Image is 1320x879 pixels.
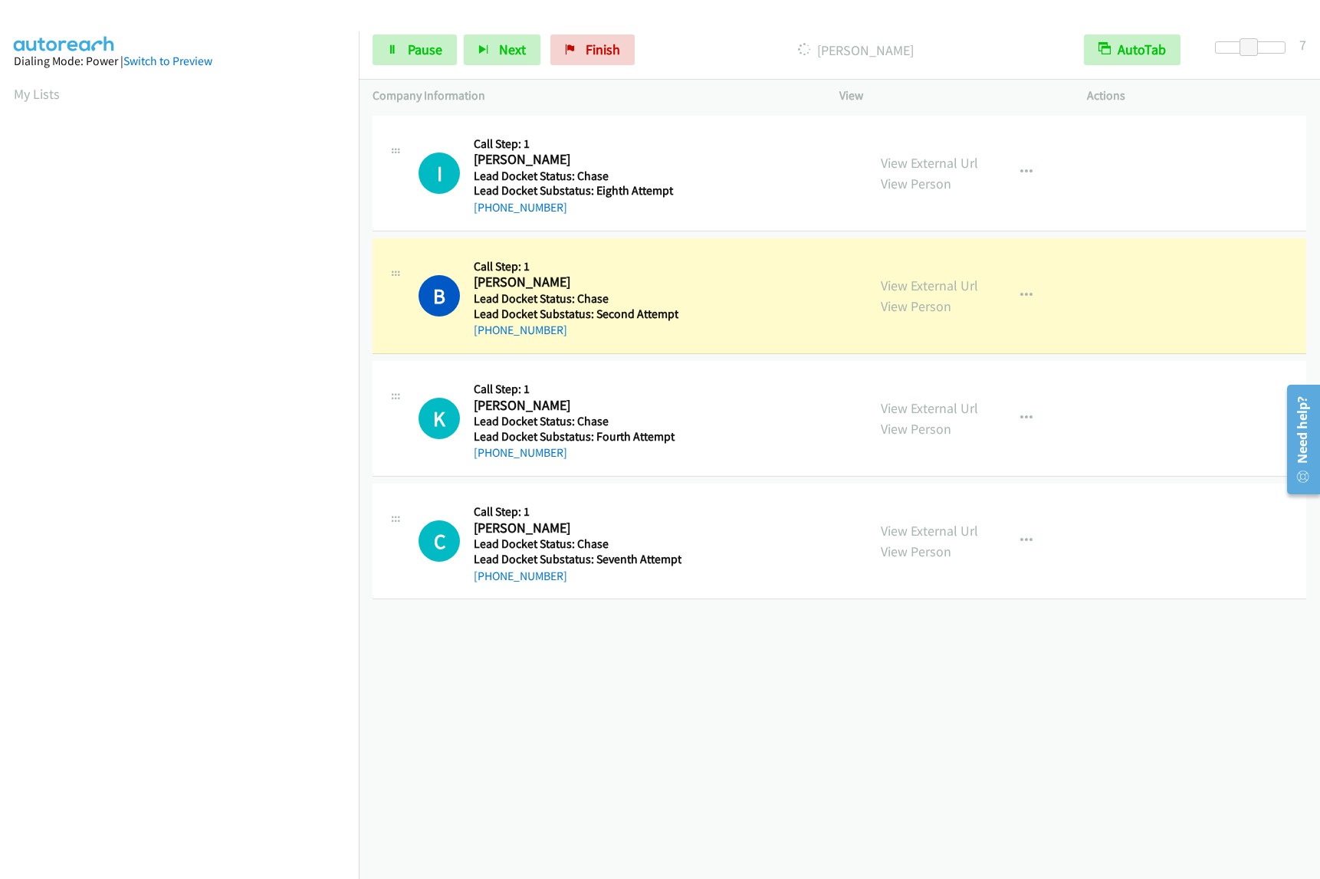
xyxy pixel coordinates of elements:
a: View Person [881,420,951,438]
a: View External Url [881,154,978,172]
a: Finish [550,34,635,65]
span: Pause [408,41,442,58]
h1: K [419,398,460,439]
a: View Person [881,297,951,315]
a: View External Url [881,522,978,540]
h1: B [419,275,460,317]
a: [PHONE_NUMBER] [474,200,567,215]
button: AutoTab [1084,34,1180,65]
h5: Call Step: 1 [474,259,678,274]
h5: Call Step: 1 [474,382,678,397]
a: My Lists [14,85,60,103]
span: Next [499,41,526,58]
p: [PERSON_NAME] [655,40,1056,61]
h5: Lead Docket Substatus: Fourth Attempt [474,429,678,444]
h2: [PERSON_NAME] [474,397,678,415]
a: Pause [373,34,457,65]
h1: C [419,520,460,562]
p: Company Information [373,87,812,105]
a: View Person [881,175,951,192]
a: [PHONE_NUMBER] [474,445,567,460]
div: The call is yet to be attempted [419,520,460,562]
a: View External Url [881,399,978,417]
h5: Lead Docket Status: Chase [474,169,678,184]
h5: Call Step: 1 [474,136,678,152]
h5: Lead Docket Status: Chase [474,414,678,429]
div: The call is yet to be attempted [419,153,460,194]
div: Dialing Mode: Power | [14,52,345,71]
h5: Call Step: 1 [474,504,681,520]
a: [PHONE_NUMBER] [474,323,567,337]
div: The call is yet to be attempted [419,398,460,439]
h5: Lead Docket Substatus: Seventh Attempt [474,552,681,567]
h1: I [419,153,460,194]
div: 7 [1299,34,1306,55]
span: Finish [586,41,620,58]
h5: Lead Docket Status: Chase [474,536,681,552]
p: Actions [1087,87,1307,105]
h2: [PERSON_NAME] [474,520,678,537]
iframe: Resource Center [1276,379,1320,500]
h5: Lead Docket Substatus: Second Attempt [474,307,678,322]
h2: [PERSON_NAME] [474,151,678,169]
a: [PHONE_NUMBER] [474,569,567,583]
h5: Lead Docket Status: Chase [474,291,678,307]
a: View External Url [881,277,978,294]
iframe: Dialpad [14,118,359,846]
button: Next [464,34,540,65]
a: Switch to Preview [123,54,212,68]
a: View Person [881,543,951,560]
h5: Lead Docket Substatus: Eighth Attempt [474,183,678,198]
p: View [839,87,1059,105]
h2: [PERSON_NAME] [474,274,678,291]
